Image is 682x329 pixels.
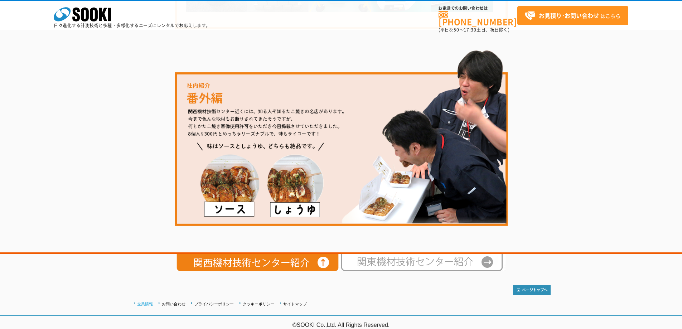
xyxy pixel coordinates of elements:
[439,6,517,10] span: お電話でのお問い合わせは
[539,11,599,20] strong: お見積り･お問い合わせ
[464,26,477,33] span: 17:30
[513,285,551,295] img: トップページへ
[449,26,459,33] span: 8:50
[439,26,509,33] span: (平日 ～ 土日、祝日除く)
[439,11,517,26] a: [PHONE_NUMBER]
[162,302,185,306] a: お問い合わせ
[341,264,506,270] a: 東日本テクニカルセンター紹介
[194,302,234,306] a: プライバシーポリシー
[175,50,508,226] img: 社内紹介 番外編編
[176,254,341,271] img: 関西機材技術センター紹介
[341,254,506,271] img: 東日本テクニカルセンター紹介
[524,10,620,21] span: はこちら
[243,302,274,306] a: クッキーポリシー
[283,302,307,306] a: サイトマップ
[517,6,628,25] a: お見積り･お問い合わせはこちら
[176,264,341,270] a: 関西機材技術センター紹介
[137,302,153,306] a: 企業情報
[54,23,211,28] p: 日々進化する計測技術と多種・多様化するニーズにレンタルでお応えします。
